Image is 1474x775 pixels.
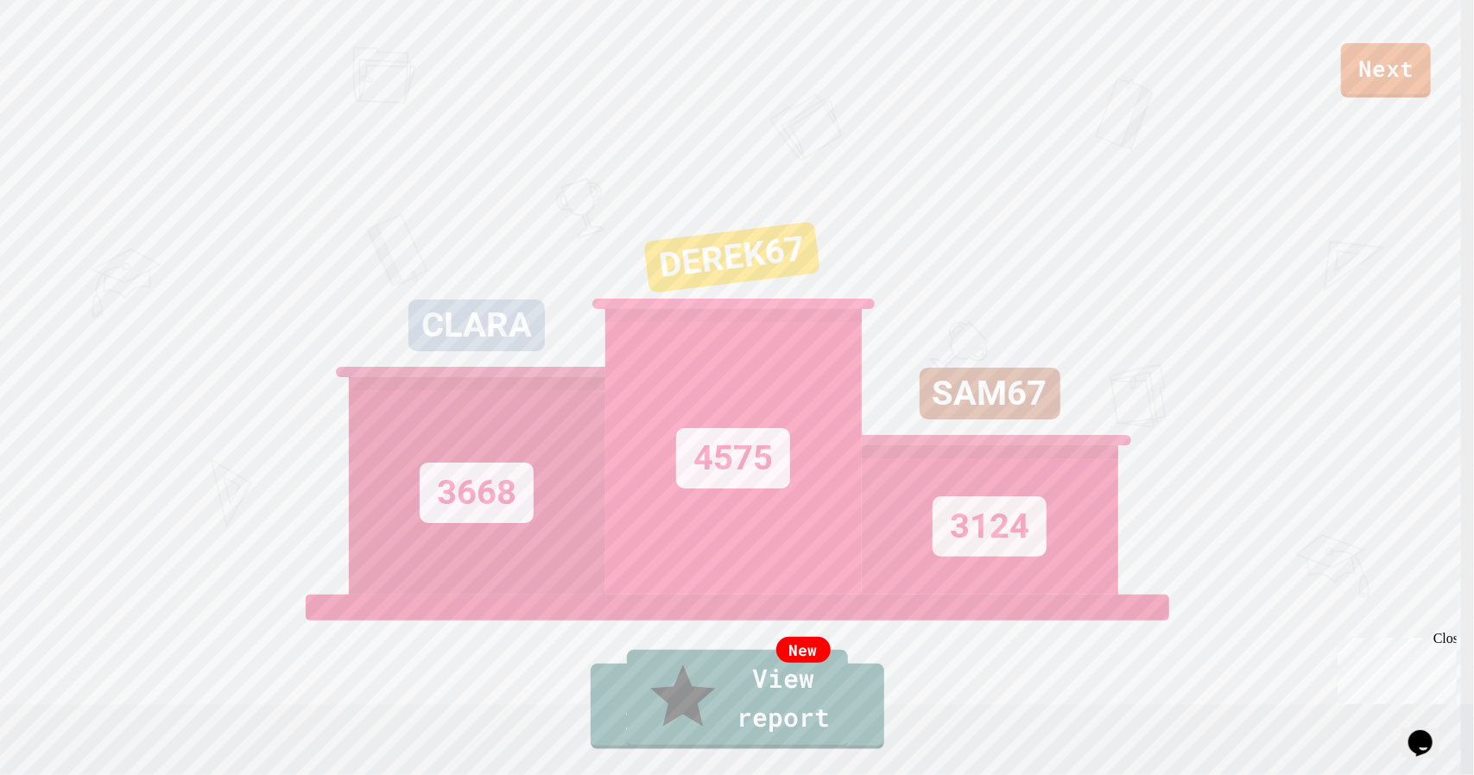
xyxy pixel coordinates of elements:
[933,496,1047,557] div: 3124
[420,463,534,523] div: 3668
[676,428,790,488] div: 4575
[643,221,820,293] div: DEREK67
[1401,706,1457,758] iframe: chat widget
[7,7,119,110] div: Chat with us now!Close
[627,650,848,748] a: View report
[408,299,545,351] div: CLARA
[920,368,1060,419] div: SAM67
[1331,631,1457,704] iframe: chat widget
[1341,43,1431,98] a: Next
[776,637,831,663] div: New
